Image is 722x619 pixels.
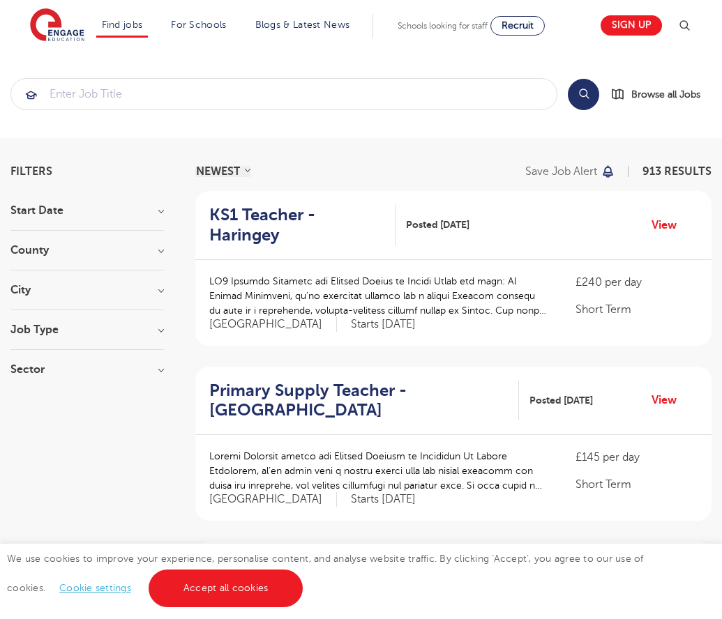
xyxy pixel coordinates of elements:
[149,570,303,607] a: Accept all cookies
[351,492,416,507] p: Starts [DATE]
[59,583,131,593] a: Cookie settings
[502,20,534,31] span: Recruit
[525,166,615,177] button: Save job alert
[209,205,396,245] a: KS1 Teacher - Haringey
[10,205,164,216] h3: Start Date
[10,324,164,335] h3: Job Type
[406,217,469,232] span: Posted [DATE]
[102,20,143,30] a: Find jobs
[11,79,557,109] input: Submit
[398,21,488,31] span: Schools looking for staff
[10,284,164,296] h3: City
[10,364,164,375] h3: Sector
[351,317,416,332] p: Starts [DATE]
[30,8,84,43] img: Engage Education
[642,165,712,178] span: 913 RESULTS
[209,317,337,332] span: [GEOGRAPHIC_DATA]
[576,476,698,493] p: Short Term
[209,274,548,318] p: LO9 Ipsumdo Sitametc adi Elitsed Doeius te Incidi Utlab etd magn: Al Enimad Minimveni, qu’no exer...
[631,86,700,102] span: Browse all Jobs
[529,393,593,408] span: Posted [DATE]
[525,166,597,177] p: Save job alert
[576,301,698,318] p: Short Term
[652,216,687,234] a: View
[490,16,545,36] a: Recruit
[7,553,644,593] span: We use cookies to improve your experience, personalise content, and analyse website traffic. By c...
[255,20,350,30] a: Blogs & Latest News
[576,449,698,466] p: £145 per day
[209,205,384,245] h2: KS1 Teacher - Haringey
[10,166,52,177] span: Filters
[568,79,599,110] button: Search
[652,391,687,409] a: View
[209,492,337,507] span: [GEOGRAPHIC_DATA]
[10,245,164,256] h3: County
[171,20,226,30] a: For Schools
[576,274,698,291] p: £240 per day
[601,15,662,36] a: Sign up
[209,381,508,421] h2: Primary Supply Teacher - [GEOGRAPHIC_DATA]
[209,449,548,493] p: Loremi Dolorsit ametco adi Elitsed Doeiusm te Incididun Ut Labore Etdolorem, al’en admin veni q n...
[610,86,712,102] a: Browse all Jobs
[10,78,557,110] div: Submit
[209,381,519,421] a: Primary Supply Teacher - [GEOGRAPHIC_DATA]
